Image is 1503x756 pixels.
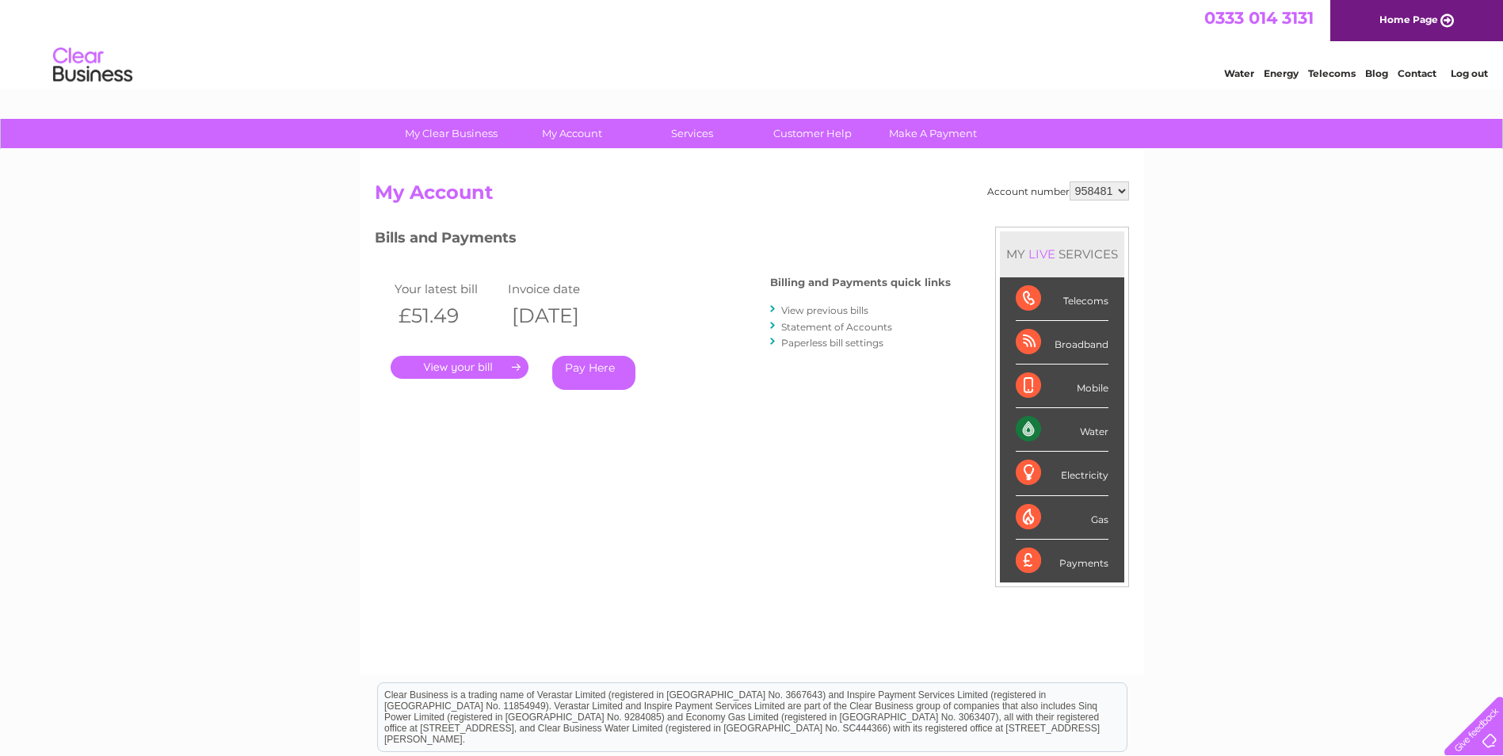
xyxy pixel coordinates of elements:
[506,119,637,148] a: My Account
[1016,277,1108,321] div: Telecoms
[1224,67,1254,79] a: Water
[1000,231,1124,277] div: MY SERVICES
[781,337,883,349] a: Paperless bill settings
[391,300,505,332] th: £51.49
[1016,408,1108,452] div: Water
[552,356,635,390] a: Pay Here
[391,278,505,300] td: Your latest bill
[1451,67,1488,79] a: Log out
[375,181,1129,212] h2: My Account
[1365,67,1388,79] a: Blog
[378,9,1127,77] div: Clear Business is a trading name of Verastar Limited (registered in [GEOGRAPHIC_DATA] No. 3667643...
[1025,246,1059,262] div: LIVE
[386,119,517,148] a: My Clear Business
[627,119,757,148] a: Services
[1016,496,1108,540] div: Gas
[504,300,618,332] th: [DATE]
[987,181,1129,200] div: Account number
[1264,67,1299,79] a: Energy
[1308,67,1356,79] a: Telecoms
[504,278,618,300] td: Invoice date
[1204,8,1314,28] a: 0333 014 3131
[52,41,133,90] img: logo.png
[781,304,868,316] a: View previous bills
[747,119,878,148] a: Customer Help
[1016,540,1108,582] div: Payments
[770,277,951,288] h4: Billing and Payments quick links
[1016,452,1108,495] div: Electricity
[868,119,998,148] a: Make A Payment
[391,356,528,379] a: .
[1016,365,1108,408] div: Mobile
[781,321,892,333] a: Statement of Accounts
[375,227,951,254] h3: Bills and Payments
[1016,321,1108,365] div: Broadband
[1398,67,1436,79] a: Contact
